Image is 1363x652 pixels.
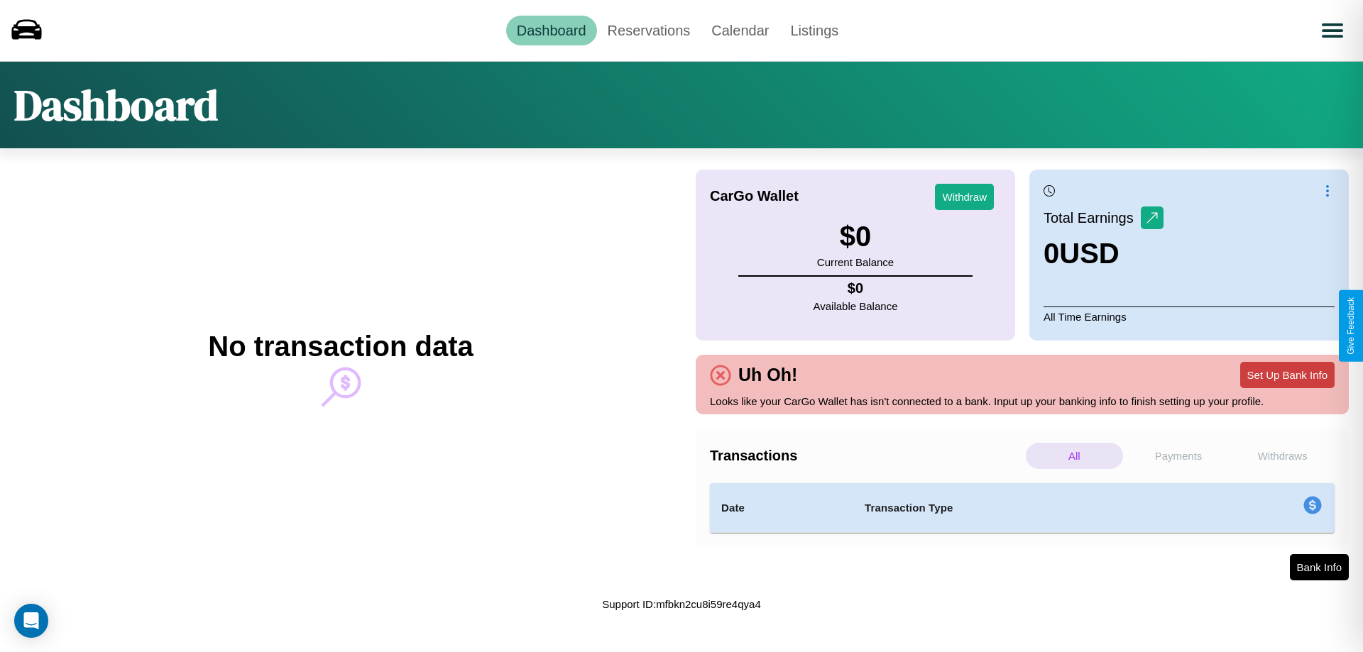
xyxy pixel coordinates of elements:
[1290,554,1349,580] button: Bank Info
[602,595,760,614] p: Support ID: mfbkn2cu8i59re4qya4
[817,253,894,272] p: Current Balance
[208,331,473,363] h2: No transaction data
[865,499,1187,516] h4: Transaction Type
[1044,205,1141,231] p: Total Earnings
[814,297,898,316] p: Available Balance
[935,184,994,210] button: Withdraw
[731,365,804,385] h4: Uh Oh!
[1240,362,1335,388] button: Set Up Bank Info
[1130,443,1227,469] p: Payments
[597,16,701,45] a: Reservations
[14,604,48,638] div: Open Intercom Messenger
[1044,238,1164,270] h3: 0 USD
[710,392,1335,411] p: Looks like your CarGo Wallet has isn't connected to a bank. Input up your banking info to finish ...
[814,280,898,297] h4: $ 0
[14,76,218,134] h1: Dashboard
[721,499,842,516] h4: Date
[1044,306,1335,326] p: All Time Earnings
[710,483,1335,533] table: simple table
[1346,297,1356,355] div: Give Feedback
[710,188,799,204] h4: CarGo Wallet
[506,16,597,45] a: Dashboard
[1313,11,1352,50] button: Open menu
[1234,443,1331,469] p: Withdraws
[710,448,1022,464] h4: Transactions
[701,16,779,45] a: Calendar
[817,221,894,253] h3: $ 0
[1026,443,1123,469] p: All
[779,16,849,45] a: Listings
